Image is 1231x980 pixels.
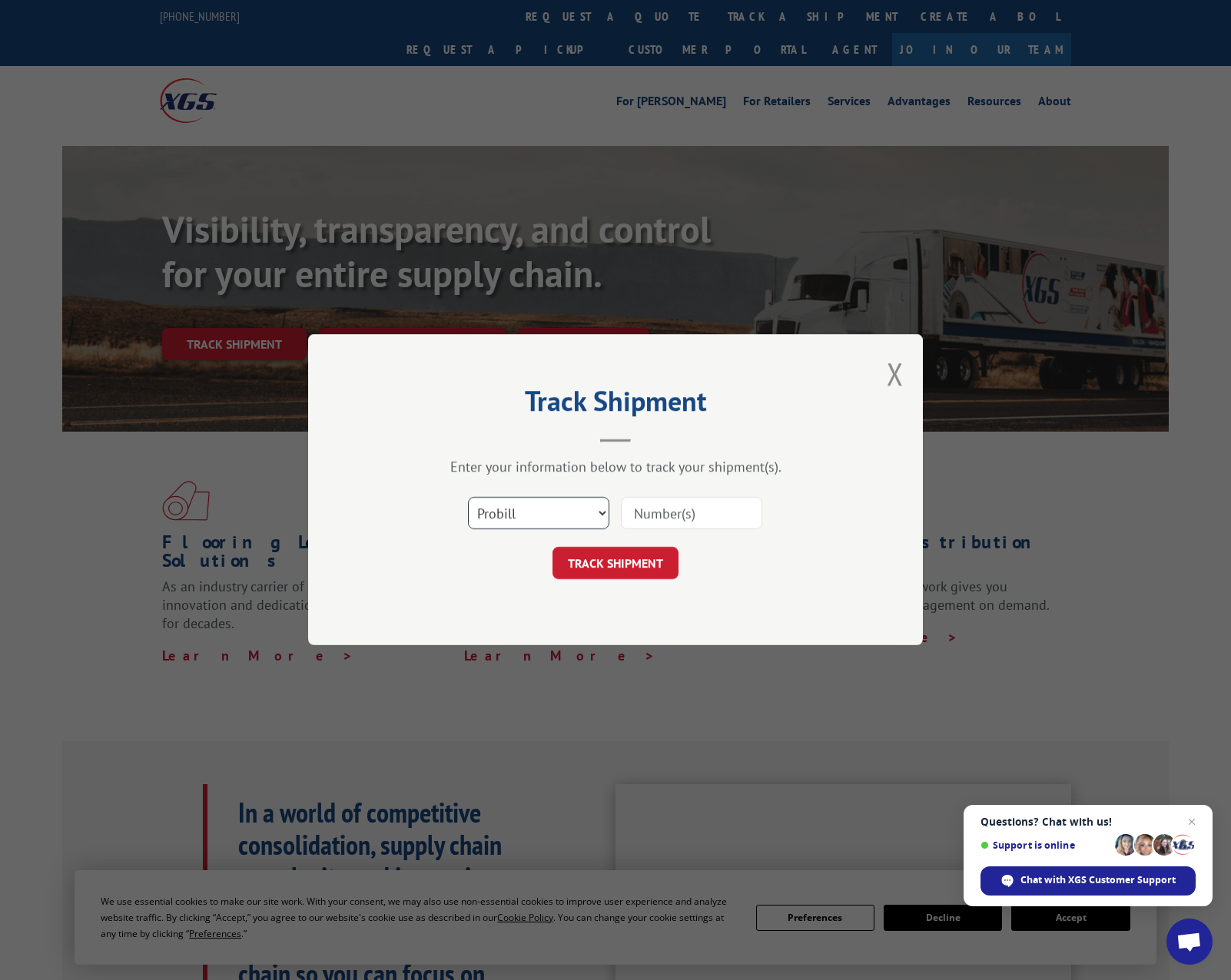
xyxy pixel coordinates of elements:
button: TRACK SHIPMENT [552,548,679,580]
h2: Track Shipment [385,390,846,419]
span: Chat with XGS Customer Support [980,866,1196,896]
button: Close modal [887,353,904,394]
span: Support is online [980,839,1110,851]
span: Chat with XGS Customer Support [1020,873,1176,887]
input: Number(s) [621,498,762,530]
div: Enter your information below to track your shipment(s). [385,459,846,476]
span: Questions? Chat with us! [980,816,1196,828]
a: Open chat [1166,919,1213,965]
